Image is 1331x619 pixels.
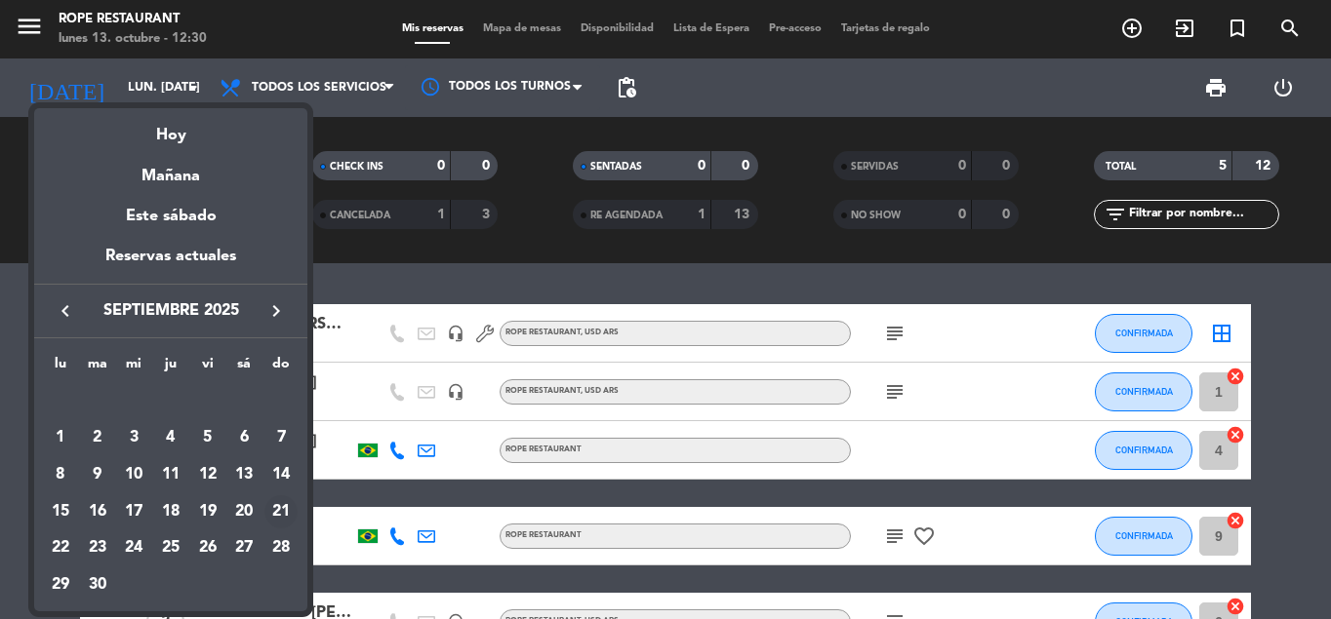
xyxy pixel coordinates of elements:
div: 14 [264,458,298,491]
td: 4 de septiembre de 2025 [152,420,189,457]
td: 11 de septiembre de 2025 [152,456,189,493]
div: 11 [154,458,187,491]
td: 7 de septiembre de 2025 [262,420,300,457]
div: 19 [191,495,224,528]
td: 16 de septiembre de 2025 [79,493,116,530]
th: lunes [42,353,79,383]
td: 27 de septiembre de 2025 [226,530,263,567]
div: 1 [44,421,77,454]
i: keyboard_arrow_right [264,299,288,323]
div: 3 [117,421,150,454]
th: domingo [262,353,300,383]
div: 23 [81,531,114,564]
td: 24 de septiembre de 2025 [115,530,152,567]
td: 29 de septiembre de 2025 [42,566,79,603]
div: 9 [81,458,114,491]
td: 13 de septiembre de 2025 [226,456,263,493]
td: 17 de septiembre de 2025 [115,493,152,530]
button: keyboard_arrow_left [48,298,83,324]
td: 9 de septiembre de 2025 [79,456,116,493]
td: 12 de septiembre de 2025 [189,456,226,493]
td: 20 de septiembre de 2025 [226,493,263,530]
div: 30 [81,568,114,601]
td: SEP. [42,383,300,420]
div: 10 [117,458,150,491]
td: 28 de septiembre de 2025 [262,530,300,567]
div: 27 [227,531,261,564]
td: 14 de septiembre de 2025 [262,456,300,493]
i: keyboard_arrow_left [54,299,77,323]
td: 3 de septiembre de 2025 [115,420,152,457]
th: viernes [189,353,226,383]
td: 23 de septiembre de 2025 [79,530,116,567]
div: 7 [264,421,298,454]
td: 30 de septiembre de 2025 [79,566,116,603]
div: 26 [191,531,224,564]
th: miércoles [115,353,152,383]
div: 15 [44,495,77,528]
td: 19 de septiembre de 2025 [189,493,226,530]
div: 20 [227,495,261,528]
div: 17 [117,495,150,528]
button: keyboard_arrow_right [259,298,294,324]
td: 25 de septiembre de 2025 [152,530,189,567]
td: 2 de septiembre de 2025 [79,420,116,457]
div: 29 [44,568,77,601]
th: sábado [226,353,263,383]
td: 18 de septiembre de 2025 [152,493,189,530]
div: 21 [264,495,298,528]
div: Este sábado [34,189,307,244]
td: 21 de septiembre de 2025 [262,493,300,530]
div: 4 [154,421,187,454]
div: 22 [44,531,77,564]
div: 5 [191,421,224,454]
div: 18 [154,495,187,528]
div: 13 [227,458,261,491]
td: 6 de septiembre de 2025 [226,420,263,457]
td: 26 de septiembre de 2025 [189,530,226,567]
div: 12 [191,458,224,491]
div: 2 [81,421,114,454]
td: 10 de septiembre de 2025 [115,456,152,493]
div: 28 [264,531,298,564]
td: 15 de septiembre de 2025 [42,493,79,530]
div: 24 [117,531,150,564]
div: 16 [81,495,114,528]
span: septiembre 2025 [83,298,259,324]
div: 25 [154,531,187,564]
td: 22 de septiembre de 2025 [42,530,79,567]
th: martes [79,353,116,383]
div: 8 [44,458,77,491]
div: Reservas actuales [34,244,307,284]
td: 8 de septiembre de 2025 [42,456,79,493]
div: Mañana [34,149,307,189]
th: jueves [152,353,189,383]
div: Hoy [34,108,307,148]
div: 6 [227,421,261,454]
td: 1 de septiembre de 2025 [42,420,79,457]
td: 5 de septiembre de 2025 [189,420,226,457]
